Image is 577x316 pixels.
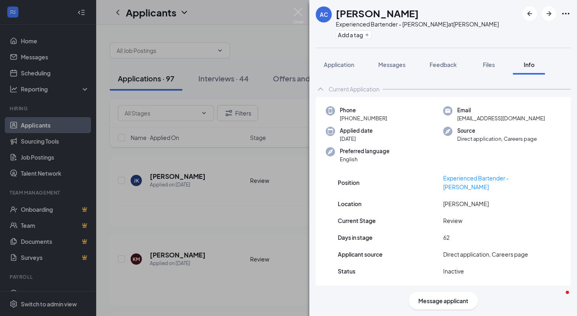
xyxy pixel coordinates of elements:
svg: ChevronUp [316,84,325,94]
span: Days in stage [338,233,373,242]
span: [PHONE_NUMBER] [340,114,387,122]
button: PlusAdd a tag [336,30,371,39]
span: Application [324,61,354,68]
a: Experienced Bartender - [PERSON_NAME] [443,174,509,190]
svg: ArrowLeftNew [525,9,535,18]
span: Message applicant [418,296,468,305]
svg: ArrowRight [544,9,554,18]
span: Position [338,178,359,187]
span: Direct application, Careers page [443,250,528,259]
span: Location [338,199,361,208]
div: Current Application [329,85,379,93]
span: Feedback [430,61,457,68]
span: 62 [443,233,450,242]
span: Preferred language [340,147,389,155]
svg: Plus [365,32,369,37]
span: [PERSON_NAME] [443,199,489,208]
span: [EMAIL_ADDRESS][DOMAIN_NAME] [457,114,545,122]
button: ArrowLeftNew [523,6,537,21]
span: Source [457,127,537,135]
span: Files [483,61,495,68]
svg: Ellipses [561,9,571,18]
span: 62 [443,284,450,292]
span: Phone [340,106,387,114]
span: Current Stage [338,216,376,225]
button: ArrowRight [542,6,556,21]
span: Inactive [443,267,464,275]
iframe: Intercom live chat [550,289,569,308]
span: [DATE] [340,135,373,143]
h1: [PERSON_NAME] [336,6,419,20]
span: Applied date [340,127,373,135]
div: AC [320,10,328,18]
span: Info [524,61,535,68]
span: English [340,155,389,163]
div: Experienced Bartender - [PERSON_NAME] at [PERSON_NAME] [336,20,499,28]
span: Applicant source [338,250,383,259]
span: Messages [378,61,406,68]
span: Direct application, Careers page [457,135,537,143]
span: Status [338,267,355,275]
span: Email [457,106,545,114]
span: Days since application [338,284,396,292]
span: Review [443,216,462,225]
